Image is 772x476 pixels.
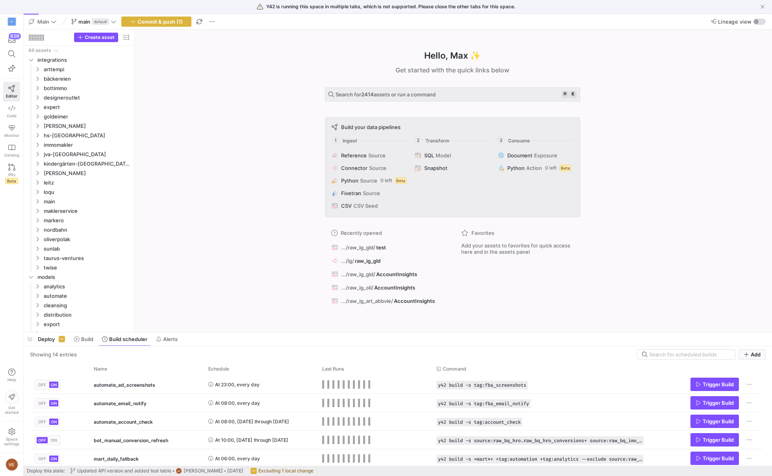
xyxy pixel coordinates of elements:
[44,282,130,291] span: analytics
[3,456,20,473] button: ME
[44,169,130,178] span: [PERSON_NAME]
[690,415,739,428] button: Trigger Build
[215,394,260,412] span: At 08:00, every day
[649,351,730,358] input: Search for scheduled builds
[38,401,46,406] span: OFF
[534,152,557,159] span: Exposure
[51,401,57,406] span: ON
[471,230,494,236] span: Favorites
[27,159,131,168] div: Press SPACE to select this row.
[38,438,46,443] span: OFF
[30,449,763,468] div: Press SPACE to select this row.
[341,271,375,277] span: .../raw_ig_gld/
[751,351,761,358] span: Add
[739,349,766,360] button: Add
[27,83,131,93] div: Press SPACE to select this row.
[121,17,191,27] button: Commit & push (1)
[27,168,131,178] div: Press SPACE to select this row.
[27,291,131,301] div: Press SPACE to select this row.
[6,94,17,98] span: Editor
[30,412,763,431] div: Press SPACE to select this row.
[27,149,131,159] div: Press SPACE to select this row.
[424,152,434,159] span: SQL
[27,272,131,282] div: Press SPACE to select this row.
[3,424,20,450] a: Spacesettings
[85,35,115,40] span: Create asset
[27,140,131,149] div: Press SPACE to select this row.
[690,378,739,391] button: Trigger Build
[443,366,466,372] span: Command
[703,455,734,461] span: Trigger Build
[27,121,131,131] div: Press SPACE to select this row.
[44,235,130,244] span: oliverpolak
[44,65,130,74] span: arttempi
[184,468,223,474] span: [PERSON_NAME]
[109,336,147,342] span: Build scheduler
[341,152,367,159] span: Reference
[341,124,401,130] span: Build your data pipelines
[27,65,131,74] div: Press SPACE to select this row.
[355,258,380,264] span: raw_ig_gld
[249,466,315,476] button: Excluding 1 local change
[227,468,243,474] span: [DATE]
[27,131,131,140] div: Press SPACE to select this row.
[27,468,65,474] span: Deploy this state:
[44,197,130,206] span: main
[394,298,435,304] span: AccountInsights
[27,17,58,27] button: Main
[27,102,131,112] div: Press SPACE to select this row.
[27,282,131,291] div: Press SPACE to select this row.
[560,165,571,171] span: Beta
[9,33,21,39] div: 629
[215,375,260,394] span: At 23:00, every day
[8,172,15,177] span: PRs
[30,351,77,358] div: Showing 14 entries
[78,18,90,25] span: main
[376,271,417,277] span: AccountInsights
[3,387,20,418] button: Getstarted
[4,133,19,138] span: Monitor
[7,377,17,382] span: Help
[44,292,130,301] span: automate
[341,177,358,184] span: Python
[4,153,19,157] span: Catalog
[27,225,131,234] div: Press SPACE to select this row.
[44,329,130,338] span: mart
[4,437,19,446] span: Space settings
[3,365,20,386] button: Help
[438,438,642,443] span: y42 build -s source:raw_bq_hro.raw_bq_hro_conversions+ source:raw_bq_imo_system_conversions.2021_...
[27,216,131,225] div: Press SPACE to select this row.
[690,396,739,410] button: Trigger Build
[38,419,46,424] span: OFF
[376,244,386,251] span: test
[27,178,131,187] div: Press SPACE to select this row.
[496,163,575,173] button: PythonAction0 leftBeta
[37,273,130,282] span: models
[330,188,408,198] button: FivetranSource
[3,101,20,121] a: Code
[690,433,739,446] button: Trigger Build
[341,190,361,196] span: Fivetran
[44,178,130,187] span: leitz
[526,165,542,171] span: Action
[322,366,344,372] span: Last Runs
[30,394,763,412] div: Press SPACE to select this row.
[424,49,481,62] h1: Hello, Max ✨
[341,298,393,304] span: .../raw_ig_art_abbvie/
[44,140,130,149] span: immomakler
[27,253,131,263] div: Press SPACE to select this row.
[3,82,20,101] a: Editor
[461,242,574,255] span: Add your assets to favorites for quick access here and in the assets panel
[325,65,580,75] div: Get started with the quick links below
[703,400,734,406] span: Trigger Build
[3,161,20,187] a: PRsBeta
[215,449,260,468] span: At 06:00, every day
[330,269,445,279] button: .../raw_ig_gld/AccountInsights
[413,151,492,160] button: SQLModel
[152,332,181,346] button: Alerts
[341,258,354,264] span: .../ig/
[44,93,130,102] span: designeroutlet
[98,332,151,346] button: Build scheduler
[369,165,386,171] span: Source
[438,456,642,462] span: y42 build -s +mart*+ +tag:automation +tag:analytics --exclude source:raw_* staging_fba_lei_transf...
